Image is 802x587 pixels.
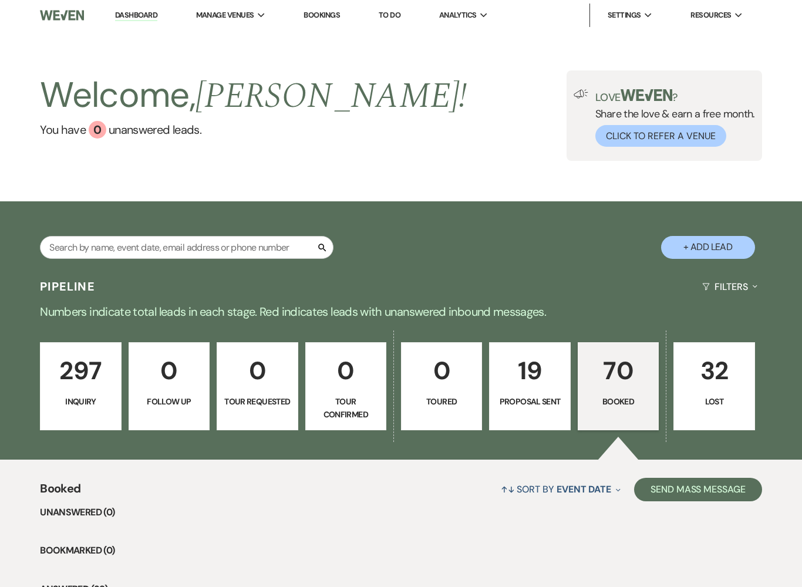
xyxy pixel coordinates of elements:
[379,10,400,20] a: To Do
[681,351,747,390] p: 32
[196,9,254,21] span: Manage Venues
[48,395,113,408] p: Inquiry
[129,342,210,430] a: 0Follow Up
[40,70,467,121] h2: Welcome,
[496,474,625,505] button: Sort By Event Date
[196,69,467,123] span: [PERSON_NAME] !
[40,236,333,259] input: Search by name, event date, email address or phone number
[115,10,157,21] a: Dashboard
[40,543,761,558] li: Bookmarked (0)
[313,395,379,421] p: Tour Confirmed
[40,505,761,520] li: Unanswered (0)
[681,395,747,408] p: Lost
[608,9,641,21] span: Settings
[588,89,755,147] div: Share the love & earn a free month.
[439,9,477,21] span: Analytics
[661,236,755,259] button: + Add Lead
[497,395,562,408] p: Proposal Sent
[40,3,84,28] img: Weven Logo
[40,342,121,430] a: 297Inquiry
[595,89,755,103] p: Love ?
[497,351,562,390] p: 19
[673,342,754,430] a: 32Lost
[574,89,588,99] img: loud-speaker-illustration.svg
[585,395,651,408] p: Booked
[585,351,651,390] p: 70
[224,395,290,408] p: Tour Requested
[621,89,673,101] img: weven-logo-green.svg
[409,351,474,390] p: 0
[313,351,379,390] p: 0
[409,395,474,408] p: Toured
[40,121,467,139] a: You have 0 unanswered leads.
[40,480,80,505] span: Booked
[578,342,659,430] a: 70Booked
[690,9,731,21] span: Resources
[136,395,202,408] p: Follow Up
[89,121,106,139] div: 0
[224,351,290,390] p: 0
[697,271,761,302] button: Filters
[217,342,298,430] a: 0Tour Requested
[489,342,570,430] a: 19Proposal Sent
[48,351,113,390] p: 297
[557,483,611,495] span: Event Date
[595,125,726,147] button: Click to Refer a Venue
[401,342,482,430] a: 0Toured
[305,342,386,430] a: 0Tour Confirmed
[136,351,202,390] p: 0
[40,278,95,295] h3: Pipeline
[501,483,515,495] span: ↑↓
[634,478,762,501] button: Send Mass Message
[304,10,340,20] a: Bookings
